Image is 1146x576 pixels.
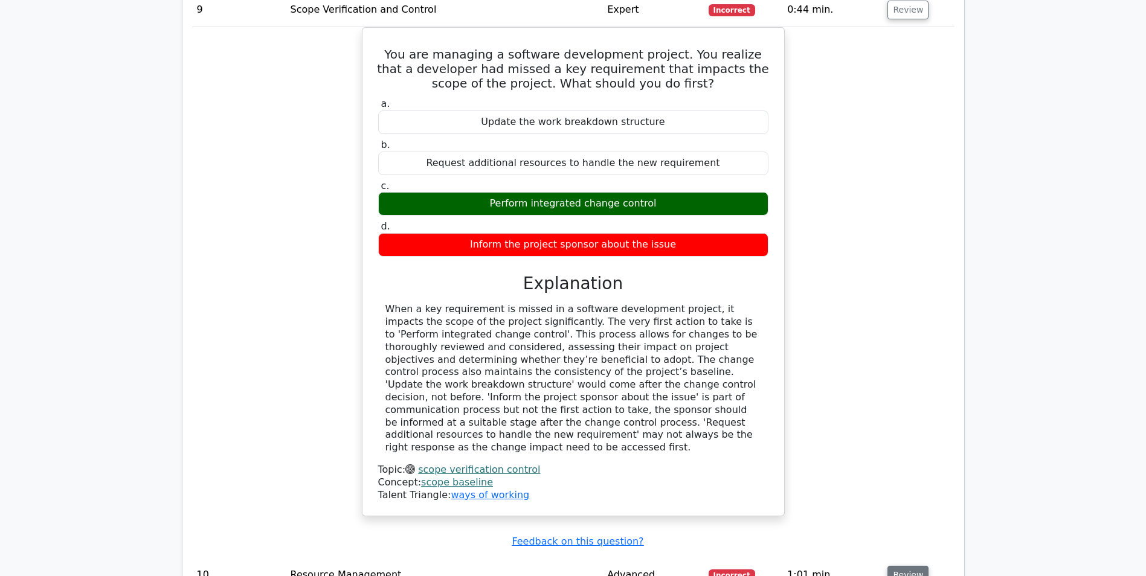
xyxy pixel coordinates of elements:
[381,98,390,109] span: a.
[378,476,768,489] div: Concept:
[378,110,768,134] div: Update the work breakdown structure
[512,536,643,547] a: Feedback on this question?
[421,476,493,488] a: scope baseline
[378,233,768,257] div: Inform the project sponsor about the issue
[887,1,929,19] button: Review
[378,152,768,175] div: Request additional resources to handle the new requirement
[451,489,529,501] a: ways of working
[385,274,761,294] h3: Explanation
[381,139,390,150] span: b.
[385,303,761,454] div: When a key requirement is missed in a software development project, it impacts the scope of the p...
[378,464,768,476] div: Topic:
[381,220,390,232] span: d.
[378,464,768,501] div: Talent Triangle:
[381,180,390,191] span: c.
[378,192,768,216] div: Perform integrated change control
[709,4,755,16] span: Incorrect
[377,47,770,91] h5: You are managing a software development project. You realize that a developer had missed a key re...
[418,464,540,475] a: scope verification control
